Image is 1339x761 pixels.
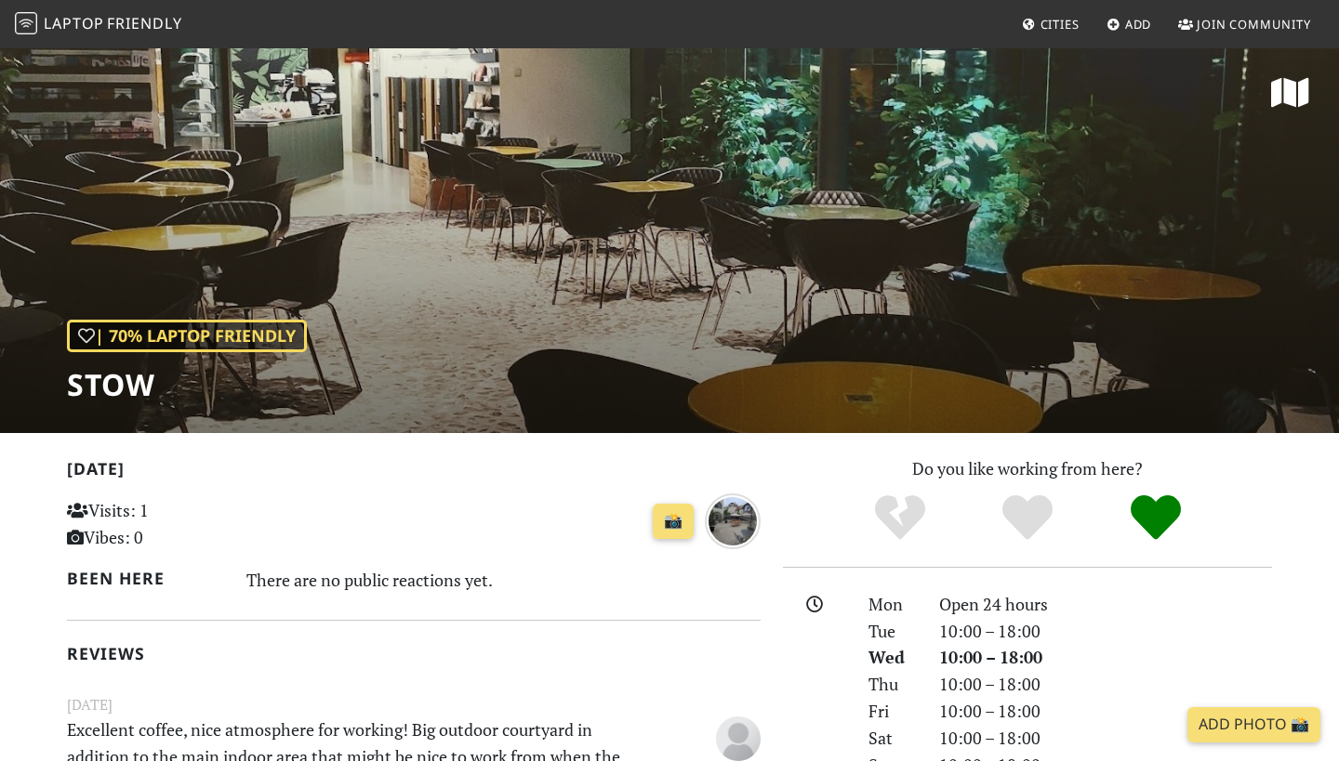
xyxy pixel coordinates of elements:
[705,507,761,530] a: 3 months ago
[928,644,1283,671] div: 10:00 – 18:00
[857,618,928,645] div: Tue
[1092,492,1220,544] div: Definitely!
[1187,707,1320,742] a: Add Photo 📸
[857,591,928,618] div: Mon
[15,8,182,41] a: LaptopFriendly LaptopFriendly
[1171,7,1319,41] a: Join Community
[15,12,37,34] img: LaptopFriendly
[857,644,928,671] div: Wed
[928,698,1283,725] div: 10:00 – 18:00
[716,726,761,748] span: Anonymous
[1125,16,1152,33] span: Add
[928,618,1283,645] div: 10:00 – 18:00
[1041,16,1080,33] span: Cities
[67,569,224,588] h2: Been here
[1197,16,1311,33] span: Join Community
[928,671,1283,698] div: 10:00 – 18:00
[783,455,1272,482] p: Do you like working from here?
[705,493,761,549] img: 3 months ago
[857,725,928,752] div: Sat
[716,716,761,761] img: blank-535327c66bd565773addf3077783bbfce4b00ec00e9fd257753287c682c7fa38.png
[963,492,1092,544] div: Yes
[836,492,964,544] div: No
[1014,7,1087,41] a: Cities
[857,698,928,725] div: Fri
[44,13,104,33] span: Laptop
[67,644,761,663] h2: Reviews
[67,320,307,352] div: | 70% Laptop Friendly
[246,565,762,595] div: There are no public reactions yet.
[67,459,761,486] h2: [DATE]
[67,367,307,402] h1: Stow
[67,497,284,551] p: Visits: 1 Vibes: 0
[928,725,1283,752] div: 10:00 – 18:00
[107,13,181,33] span: Friendly
[857,671,928,698] div: Thu
[1099,7,1160,41] a: Add
[653,504,694,539] a: 📸
[928,591,1283,618] div: Open 24 hours
[56,693,772,716] small: [DATE]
